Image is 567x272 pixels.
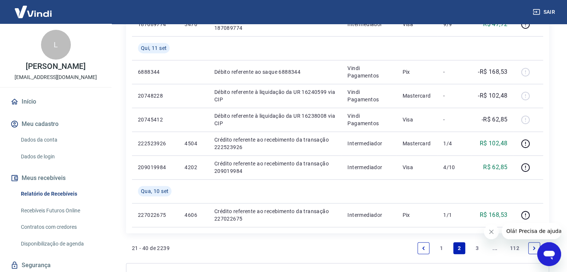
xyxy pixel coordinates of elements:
p: Pix [402,68,431,76]
a: Início [9,94,103,110]
p: Intermediador [347,20,390,28]
p: Vindi Pagamentos [347,112,390,127]
p: Visa [402,20,431,28]
p: Débito referente à liquidação da UR 16238008 via CIP [214,112,336,127]
iframe: Fechar mensagem [484,224,499,239]
p: -R$ 102,48 [478,91,507,100]
p: Mastercard [402,140,431,147]
p: Pix [402,211,431,219]
p: 21 - 40 de 2239 [132,244,170,252]
p: R$ 62,85 [483,163,507,172]
button: Meu cadastro [9,116,103,132]
p: Vindi Pagamentos [347,64,390,79]
a: Jump forward [489,242,501,254]
p: 4504 [185,140,202,147]
p: [PERSON_NAME] [26,63,85,70]
p: - [443,68,465,76]
p: Mastercard [402,92,431,99]
button: Meus recebíveis [9,170,103,186]
p: Débito referente à liquidação da UR 16240599 via CIP [214,88,336,103]
a: Relatório de Recebíveis [18,186,103,202]
p: - [443,92,465,99]
p: Intermediador [347,164,390,171]
p: Intermediador [347,211,390,219]
a: Recebíveis Futuros Online [18,203,103,218]
p: Crédito referente ao recebimento da transação 227022675 [214,208,336,222]
span: Qua, 10 set [141,187,168,195]
p: Visa [402,116,431,123]
span: Qui, 11 set [141,44,167,52]
p: - [443,116,465,123]
p: 6888344 [138,68,173,76]
img: Vindi [9,0,57,23]
p: Crédito referente ao recebimento da transação 187089774 [214,17,336,32]
p: 4/10 [443,164,465,171]
p: Débito referente ao saque 6888344 [214,68,336,76]
button: Sair [531,5,558,19]
a: Page 112 [507,242,522,254]
p: [EMAIL_ADDRESS][DOMAIN_NAME] [15,73,97,81]
p: 9/9 [443,20,465,28]
p: 4202 [185,164,202,171]
iframe: Botão para abrir a janela de mensagens [537,242,561,266]
a: Page 2 is your current page [453,242,465,254]
a: Dados da conta [18,132,103,148]
a: Previous page [418,242,429,254]
a: Disponibilização de agenda [18,236,103,252]
a: Dados de login [18,149,103,164]
p: 187089774 [138,20,173,28]
a: Page 3 [471,242,483,254]
iframe: Mensagem da empresa [502,223,561,239]
p: Crédito referente ao recebimento da transação 209019984 [214,160,336,175]
p: 3476 [185,20,202,28]
p: 1/4 [443,140,465,147]
p: -R$ 62,85 [482,115,508,124]
p: 20748228 [138,92,173,99]
p: Intermediador [347,140,390,147]
a: Next page [528,242,540,254]
p: Crédito referente ao recebimento da transação 222523926 [214,136,336,151]
p: 209019984 [138,164,173,171]
p: 222523926 [138,140,173,147]
a: Page 1 [435,242,447,254]
p: 20745412 [138,116,173,123]
div: L [41,30,71,60]
p: 4606 [185,211,202,219]
p: R$ 168,53 [480,211,508,219]
a: Contratos com credores [18,219,103,235]
p: R$ 47,72 [483,20,507,29]
p: 227022675 [138,211,173,219]
ul: Pagination [415,239,543,257]
p: -R$ 168,53 [478,67,507,76]
span: Olá! Precisa de ajuda? [4,5,63,11]
p: Vindi Pagamentos [347,88,390,103]
p: 1/1 [443,211,465,219]
p: Visa [402,164,431,171]
p: R$ 102,48 [480,139,508,148]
